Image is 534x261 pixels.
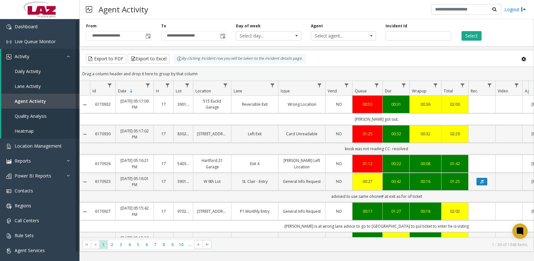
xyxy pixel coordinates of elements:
a: NO [329,131,348,137]
span: Vend [328,88,337,94]
label: Agent [311,23,323,29]
a: 6170932 [94,101,112,107]
a: 00:18 [414,208,437,214]
a: 540361 [177,161,189,167]
span: Lot [176,88,181,94]
a: 01:25 [356,131,379,137]
span: Agent Activity [15,98,46,104]
a: 00:16 [414,178,437,184]
a: [STREET_ADDRESS] [197,208,227,214]
a: 970221 [177,208,189,214]
span: Id [92,88,96,94]
span: Heatmap [15,128,34,134]
a: Collapse Details [80,209,90,214]
img: 'icon' [6,218,11,224]
span: Page 10 [177,240,186,249]
span: Reports [15,158,31,164]
span: Dashboard [15,23,38,30]
span: Page 5 [134,240,142,249]
a: [STREET_ADDRESS] [197,131,227,137]
a: 00:22 [387,161,406,167]
div: Drag a column header and drop it here to group by that column [80,68,534,79]
span: Daily Activity [15,68,41,74]
div: 00:42 [387,178,406,184]
span: Page 4 [125,240,134,249]
span: Dur [385,88,392,94]
a: Dur Filter Menu [400,81,408,90]
span: Go to the next page [196,242,201,247]
a: Hartford 21 Garage [197,157,227,170]
span: Toggle popup [144,31,151,40]
a: 00:32 [387,131,406,137]
a: [DATE] 05:16:01 PM [120,176,150,188]
span: Live Queue Monitor [15,38,56,44]
a: Date Filter Menu [144,81,152,90]
a: NO [329,208,348,214]
a: 6170926 [94,161,112,167]
a: Lane Activity [1,79,79,94]
a: 01:27 [387,208,406,214]
span: Select agent... [311,31,363,40]
a: 6170930 [94,131,112,137]
button: Export to Excel [128,54,169,64]
a: Issue Filter Menu [315,81,324,90]
span: Page 9 [168,240,177,249]
a: 02:29 [445,131,464,137]
a: 00:27 [356,178,379,184]
span: Go to the last page [205,242,210,247]
span: Regions [15,203,31,209]
img: 'icon' [6,204,11,209]
h3: Agent Activity [95,2,151,17]
span: Queue [355,88,367,94]
a: [PERSON_NAME] Left Location [282,157,321,170]
a: NO [329,101,348,107]
a: [DATE] 05:15:42 PM [120,205,150,217]
a: P1 Monthly Entry [235,208,274,214]
a: 390192 [177,178,189,184]
a: General Info Request [282,178,321,184]
a: Activity [1,49,79,64]
a: 00:32 [414,131,437,137]
div: 01:12 [356,161,379,167]
span: Go to the next page [194,240,203,249]
span: NO [336,179,342,184]
a: 00:36 [414,101,437,107]
a: 17 [158,208,169,214]
a: 830211 [177,131,189,137]
button: Select [462,31,482,41]
img: infoIcon.svg [177,56,182,61]
a: Left Exit [235,131,274,137]
img: 'icon' [6,233,11,238]
a: NO [329,178,348,184]
span: NO [336,131,342,137]
a: Wrong Location [282,101,321,107]
a: Vend Filter Menu [342,81,351,90]
label: To [161,23,166,29]
label: Day of week [236,23,261,29]
img: 'icon' [6,159,11,164]
img: 'icon' [6,144,11,149]
div: 02:02 [445,208,464,214]
span: Toggle popup [219,31,226,40]
div: 00:53 [356,101,379,107]
a: 00:17 [356,208,379,214]
span: Rec. [471,88,478,94]
a: Collapse Details [80,102,90,107]
a: Exit 4 [235,161,274,167]
img: logout [521,6,526,13]
span: Select day... [236,31,288,40]
a: Collapse Details [80,132,90,137]
a: [DATE] 05:15:39 PM [120,235,150,247]
a: Queue Filter Menu [373,81,381,90]
a: Quality Analysis [1,109,79,124]
a: 00:31 [387,101,406,107]
label: Incident Id [386,23,407,29]
div: 00:08 [414,161,437,167]
a: Total Filter Menu [458,81,467,90]
a: Rec. Filter Menu [485,81,494,90]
